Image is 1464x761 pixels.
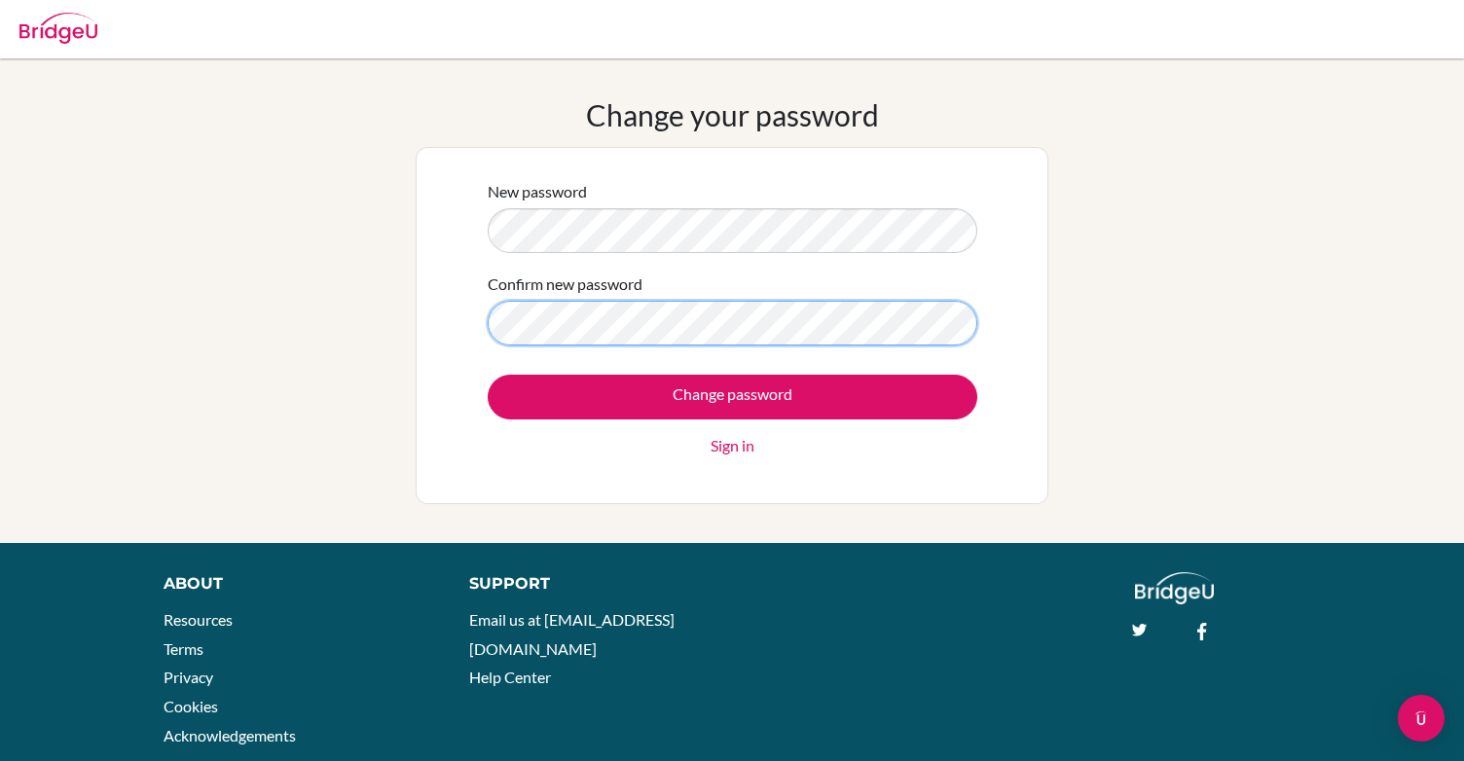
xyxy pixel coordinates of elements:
[469,668,551,686] a: Help Center
[164,572,426,596] div: About
[1135,572,1214,604] img: logo_white@2x-f4f0deed5e89b7ecb1c2cc34c3e3d731f90f0f143d5ea2071677605dd97b5244.png
[19,13,97,44] img: Bridge-U
[488,272,642,296] label: Confirm new password
[164,639,203,658] a: Terms
[164,668,213,686] a: Privacy
[1398,695,1445,742] div: Open Intercom Messenger
[586,97,879,132] h1: Change your password
[469,610,675,658] a: Email us at [EMAIL_ADDRESS][DOMAIN_NAME]
[164,726,296,744] a: Acknowledgements
[164,697,218,715] a: Cookies
[711,434,754,457] a: Sign in
[488,180,587,203] label: New password
[164,610,233,629] a: Resources
[488,375,977,419] input: Change password
[469,572,712,596] div: Support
